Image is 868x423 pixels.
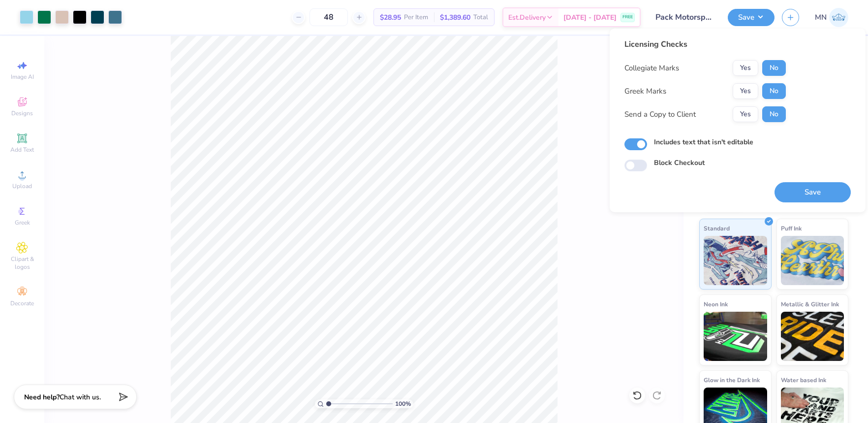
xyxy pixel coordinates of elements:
[704,312,767,361] img: Neon Ink
[781,223,802,233] span: Puff Ink
[10,146,34,154] span: Add Text
[5,255,39,271] span: Clipart & logos
[15,219,30,227] span: Greek
[781,375,826,385] span: Water based Ink
[815,8,848,27] a: MN
[654,137,753,147] label: Includes text that isn't editable
[380,12,401,23] span: $28.95
[654,158,705,168] label: Block Checkout
[473,12,488,23] span: Total
[563,12,617,23] span: [DATE] - [DATE]
[733,60,758,76] button: Yes
[60,392,101,402] span: Chat with us.
[733,83,758,99] button: Yes
[728,9,775,26] button: Save
[624,38,786,50] div: Licensing Checks
[12,182,32,190] span: Upload
[762,83,786,99] button: No
[24,392,60,402] strong: Need help?
[648,7,720,27] input: Untitled Design
[733,106,758,122] button: Yes
[815,12,827,23] span: MN
[829,8,848,27] img: Mark Navarro
[440,12,470,23] span: $1,389.60
[508,12,546,23] span: Est. Delivery
[762,60,786,76] button: No
[11,109,33,117] span: Designs
[395,399,411,408] span: 100 %
[11,73,34,81] span: Image AI
[704,299,728,309] span: Neon Ink
[624,63,679,74] div: Collegiate Marks
[704,375,760,385] span: Glow in the Dark Ink
[762,106,786,122] button: No
[781,299,839,309] span: Metallic & Glitter Ink
[781,312,844,361] img: Metallic & Glitter Ink
[310,8,348,26] input: – –
[624,86,666,97] div: Greek Marks
[404,12,428,23] span: Per Item
[704,236,767,285] img: Standard
[10,299,34,307] span: Decorate
[775,182,851,202] button: Save
[624,109,696,120] div: Send a Copy to Client
[781,236,844,285] img: Puff Ink
[704,223,730,233] span: Standard
[622,14,633,21] span: FREE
